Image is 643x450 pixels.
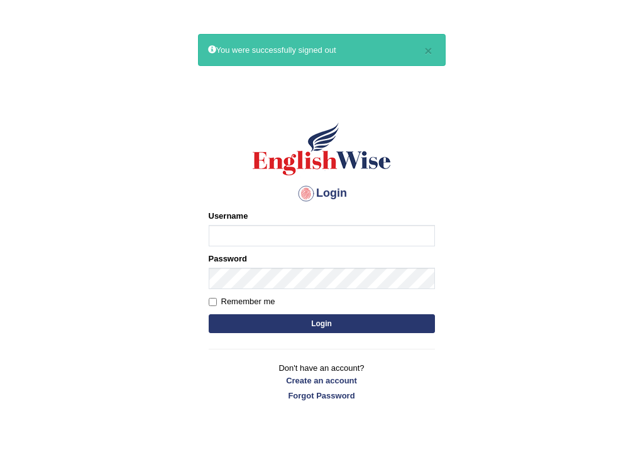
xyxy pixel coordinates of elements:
div: You were successfully signed out [198,34,446,66]
a: Create an account [209,375,435,387]
label: Username [209,210,248,222]
button: Login [209,314,435,333]
p: Don't have an account? [209,362,435,401]
input: Remember me [209,298,217,306]
label: Password [209,253,247,265]
img: Logo of English Wise sign in for intelligent practice with AI [250,121,393,177]
button: × [424,44,432,57]
a: Forgot Password [209,390,435,402]
label: Remember me [209,295,275,308]
h4: Login [209,184,435,204]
